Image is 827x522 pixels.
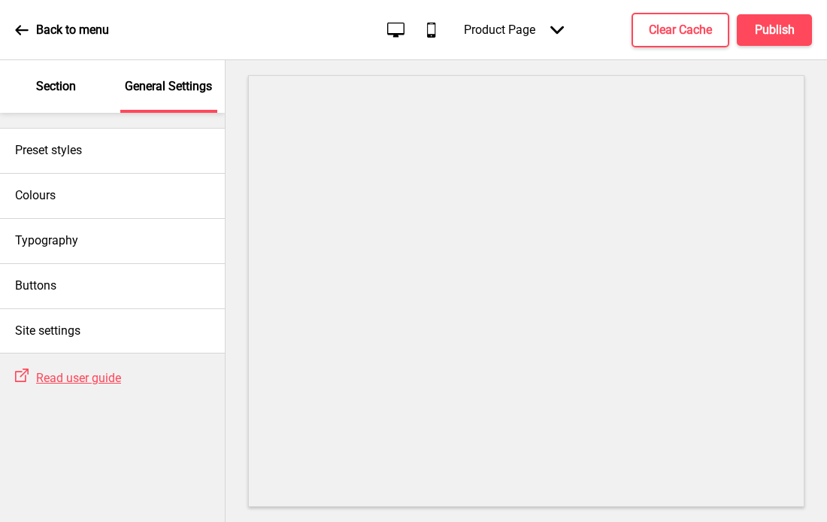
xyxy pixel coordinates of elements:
[755,22,795,38] h4: Publish
[449,8,579,52] div: Product Page
[737,14,812,46] button: Publish
[632,13,729,47] button: Clear Cache
[15,142,82,159] h4: Preset styles
[125,78,212,95] p: General Settings
[36,78,76,95] p: Section
[649,22,712,38] h4: Clear Cache
[15,278,56,294] h4: Buttons
[15,187,56,204] h4: Colours
[15,232,78,249] h4: Typography
[36,22,109,38] p: Back to menu
[15,323,80,339] h4: Site settings
[29,371,121,385] a: Read user guide
[15,10,109,50] a: Back to menu
[36,371,121,385] span: Read user guide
